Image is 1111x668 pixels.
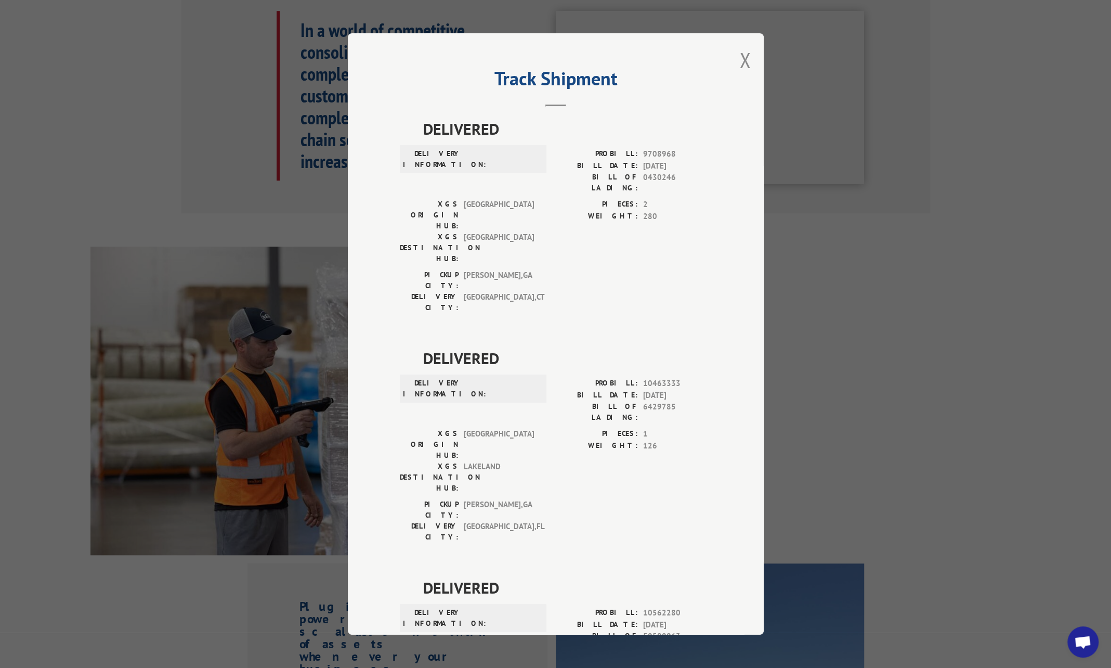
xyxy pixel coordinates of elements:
label: DELIVERY INFORMATION: [403,148,462,170]
span: [PERSON_NAME] , GA [464,499,534,521]
label: PICKUP CITY: [400,499,459,521]
span: [DATE] [643,160,712,172]
span: 0430246 [643,172,712,194]
div: Open chat [1067,626,1099,658]
label: PIECES: [556,428,638,440]
label: XGS ORIGIN HUB: [400,428,459,461]
label: XGS DESTINATION HUB: [400,461,459,494]
label: WEIGHT: [556,440,638,452]
span: 6429785 [643,401,712,423]
span: 9708968 [643,148,712,160]
label: DELIVERY INFORMATION: [403,607,462,629]
label: PROBILL: [556,607,638,619]
span: DELIVERED [423,346,712,370]
label: BILL DATE: [556,160,638,172]
label: BILL DATE: [556,619,638,631]
label: BILL DATE: [556,390,638,402]
label: BILL OF LADING: [556,401,638,423]
span: [DATE] [643,390,712,402]
span: [DATE] [643,619,712,631]
label: WEIGHT: [556,211,638,223]
span: [GEOGRAPHIC_DATA] [464,232,534,264]
h2: Track Shipment [400,71,712,91]
label: PICKUP CITY: [400,269,459,291]
span: 280 [643,211,712,223]
label: PROBILL: [556,148,638,160]
span: DELIVERED [423,576,712,599]
span: 10463333 [643,378,712,390]
label: DELIVERY CITY: [400,291,459,313]
label: DELIVERY INFORMATION: [403,378,462,400]
label: XGS ORIGIN HUB: [400,199,459,232]
span: LAKELAND [464,461,534,494]
label: PIECES: [556,199,638,211]
span: 1 [643,428,712,440]
label: DELIVERY CITY: [400,521,459,543]
span: [PERSON_NAME] , GA [464,269,534,291]
span: [GEOGRAPHIC_DATA] [464,199,534,232]
span: 50500063 [643,631,712,652]
label: BILL OF LADING: [556,172,638,194]
span: [GEOGRAPHIC_DATA] , FL [464,521,534,543]
span: 126 [643,440,712,452]
label: PROBILL: [556,378,638,390]
span: [GEOGRAPHIC_DATA] [464,428,534,461]
label: XGS DESTINATION HUB: [400,232,459,264]
span: 2 [643,199,712,211]
span: DELIVERED [423,117,712,140]
span: 10562280 [643,607,712,619]
span: [GEOGRAPHIC_DATA] , CT [464,291,534,313]
label: BILL OF LADING: [556,631,638,652]
button: Close modal [739,46,751,74]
